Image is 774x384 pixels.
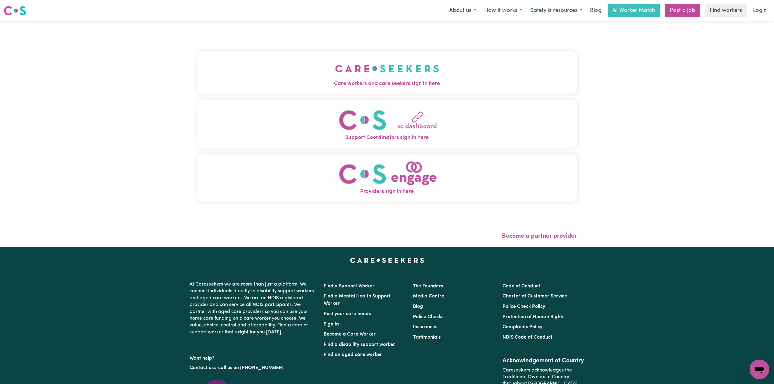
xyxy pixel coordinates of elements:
a: Insurances [413,325,437,329]
button: Support Coordinators sign in here [197,100,577,148]
button: Safety & resources [526,4,586,17]
a: AI Worker Match [608,4,660,17]
a: Find a Mental Health Support Worker [324,294,391,306]
h2: Acknowledgement of Country [502,357,584,364]
a: Police Checks [413,315,443,319]
a: NDIS Code of Conduct [502,335,552,340]
button: About us [445,4,480,17]
a: Blog [586,4,605,17]
a: Find a disability support worker [324,342,395,347]
button: Care workers and care seekers sign in here [197,51,577,94]
a: Code of Conduct [502,284,540,289]
a: Contact us [190,365,214,370]
p: or [190,362,316,374]
a: Become a Care Worker [324,332,376,337]
a: Charter of Customer Service [502,294,567,299]
a: Complaints Policy [502,325,542,329]
a: Find an aged care worker [324,352,382,357]
a: Blog [413,304,423,309]
a: Sign In [324,322,339,327]
a: call us on [PHONE_NUMBER] [218,365,283,370]
span: Care workers and care seekers sign in here [197,80,577,88]
a: Testimonials [413,335,441,340]
a: Become a partner provider [502,233,577,239]
p: At Careseekers we are more than just a platform. We connect individuals directly to disability su... [190,279,316,338]
span: Support Coordinators sign in here [197,134,577,142]
a: Find a Support Worker [324,284,375,289]
a: The Founders [413,284,443,289]
a: Login [749,4,770,17]
a: Media Centre [413,294,444,299]
a: Police Check Policy [502,304,545,309]
a: Post a job [665,4,700,17]
iframe: Button to launch messaging window [750,360,769,379]
button: Providers sign in here [197,154,577,202]
img: Careseekers logo [4,5,26,16]
a: Find workers [705,4,747,17]
p: Want help? [190,353,316,362]
span: Providers sign in here [197,188,577,196]
a: Protection of Human Rights [502,315,564,319]
a: Careseekers home page [350,258,424,263]
button: How it works [480,4,526,17]
a: Careseekers logo [4,4,26,18]
a: Post your care needs [324,311,371,316]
